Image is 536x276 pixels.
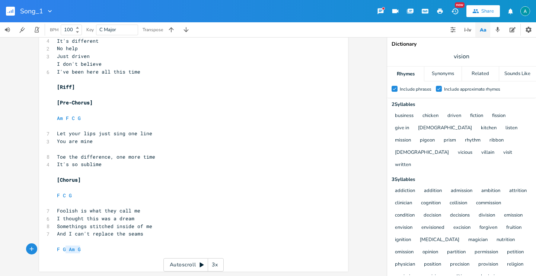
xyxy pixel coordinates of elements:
[50,28,58,32] div: BPM
[420,137,435,144] button: pigeon
[475,249,498,256] button: permission
[468,237,488,243] button: magician
[479,212,495,219] button: division
[395,137,411,144] button: mission
[420,237,459,243] button: [MEDICAL_DATA]
[470,113,483,119] button: fiction
[506,225,521,231] button: fruition
[450,262,469,268] button: precision
[392,102,532,107] div: 2 Syllable s
[392,42,532,47] div: Dictionary
[424,212,441,219] button: decision
[492,113,505,119] button: fission
[489,137,504,144] button: ribbon
[387,66,424,81] div: Rhymes
[99,26,116,33] span: C Major
[143,27,163,32] div: Transpose
[481,8,494,14] div: Share
[499,66,536,81] div: Sounds Like
[57,223,152,230] span: Somethings stitched inside of me
[509,188,527,194] button: attrition
[395,150,449,156] button: [DEMOGRAPHIC_DATA]
[395,200,412,207] button: clinician
[481,150,494,156] button: villain
[395,237,411,243] button: ignition
[453,225,470,231] button: excision
[57,246,60,253] span: F
[208,258,221,272] div: 3x
[78,115,81,121] span: G
[78,246,81,253] span: G
[57,53,90,59] span: Just driven
[57,230,143,237] span: And I can't replace the seams
[447,249,466,256] button: partition
[458,150,472,156] button: vicious
[421,225,444,231] button: envisioned
[444,137,456,144] button: prism
[395,225,412,231] button: envision
[86,27,94,32] div: Key
[507,249,524,256] button: petition
[450,200,467,207] button: collision
[57,61,102,67] span: I don't believe
[422,113,438,119] button: chicken
[63,192,66,199] span: C
[520,6,530,16] img: Alex
[57,99,93,106] span: [Pre-Chorus]
[395,162,411,168] button: written
[504,212,523,219] button: emission
[57,138,93,145] span: You are mine
[466,5,500,17] button: Share
[424,188,442,194] button: addition
[69,246,75,253] span: Am
[395,188,415,194] button: addiction
[57,176,81,183] span: [Chorus]
[424,262,441,268] button: position
[505,125,517,131] button: listen
[57,215,134,222] span: I thought this was a dream
[400,87,431,91] div: Include phrases
[63,246,66,253] span: G
[479,225,497,231] button: forgiven
[481,188,500,194] button: ambition
[481,125,497,131] button: kitchen
[57,115,63,121] span: Am
[455,2,465,8] div: New
[462,66,499,81] div: Related
[418,125,472,131] button: [DEMOGRAPHIC_DATA]
[57,84,75,90] span: [Riff]
[422,249,438,256] button: opinion
[392,177,532,182] div: 3 Syllable s
[497,237,515,243] button: nutrition
[447,113,461,119] button: driven
[395,262,415,268] button: physician
[424,66,461,81] div: Synonyms
[478,262,498,268] button: provision
[395,125,409,131] button: give in
[57,207,140,214] span: Foolish is what they call me
[72,115,75,121] span: C
[503,150,512,156] button: visit
[395,212,415,219] button: condition
[507,262,523,268] button: religion
[57,161,102,168] span: It's so sublime
[450,212,470,219] button: decisions
[454,52,469,61] span: vision
[57,192,60,199] span: F
[57,153,155,160] span: Toe the difference, one more time
[163,258,224,272] div: Autoscroll
[57,38,99,44] span: It's different
[447,4,462,18] button: New
[395,113,414,119] button: business
[57,68,140,75] span: I've been here all this time
[395,249,414,256] button: omission
[57,45,78,52] span: No help
[451,188,472,194] button: admission
[444,87,500,91] div: Include approximate rhymes
[421,200,441,207] button: cognition
[57,130,152,137] span: Let your lips just sing one line
[20,8,43,14] span: Song_1
[69,192,72,199] span: G
[66,115,69,121] span: F
[476,200,501,207] button: commission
